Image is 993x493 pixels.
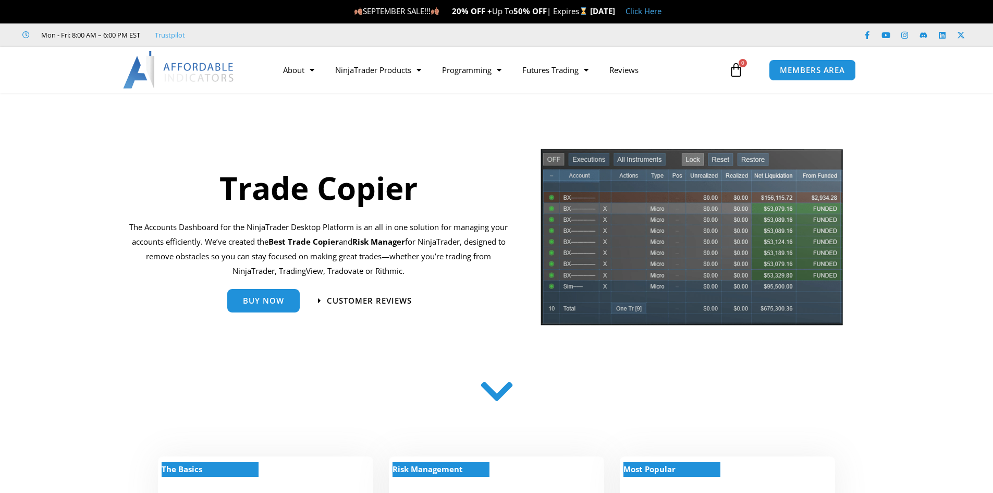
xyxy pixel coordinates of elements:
[123,51,235,89] img: LogoAI | Affordable Indicators – NinjaTrader
[243,297,284,305] span: Buy Now
[155,29,185,41] a: Trustpilot
[452,6,492,16] strong: 20% OFF +
[352,236,405,247] strong: Risk Manager
[431,7,439,15] img: 🍂
[129,166,508,210] h1: Trade Copier
[129,220,508,278] p: The Accounts Dashboard for the NinjaTrader Desktop Platform is an all in one solution for managin...
[268,236,339,247] b: Best Trade Copier
[432,58,512,82] a: Programming
[623,464,676,474] strong: Most Popular
[739,59,747,67] span: 0
[580,7,587,15] img: ⌛
[318,297,412,305] a: Customer Reviews
[393,464,463,474] strong: Risk Management
[354,6,590,16] span: SEPTEMBER SALE!!! Up To | Expires
[590,6,615,16] strong: [DATE]
[273,58,726,82] nav: Menu
[162,464,202,474] strong: The Basics
[325,58,432,82] a: NinjaTrader Products
[227,289,300,312] a: Buy Now
[512,58,599,82] a: Futures Trading
[599,58,649,82] a: Reviews
[273,58,325,82] a: About
[769,59,856,81] a: MEMBERS AREA
[626,6,661,16] a: Click Here
[780,66,845,74] span: MEMBERS AREA
[39,29,140,41] span: Mon - Fri: 8:00 AM – 6:00 PM EST
[513,6,547,16] strong: 50% OFF
[354,7,362,15] img: 🍂
[327,297,412,305] span: Customer Reviews
[713,55,759,85] a: 0
[540,148,844,334] img: tradecopier | Affordable Indicators – NinjaTrader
